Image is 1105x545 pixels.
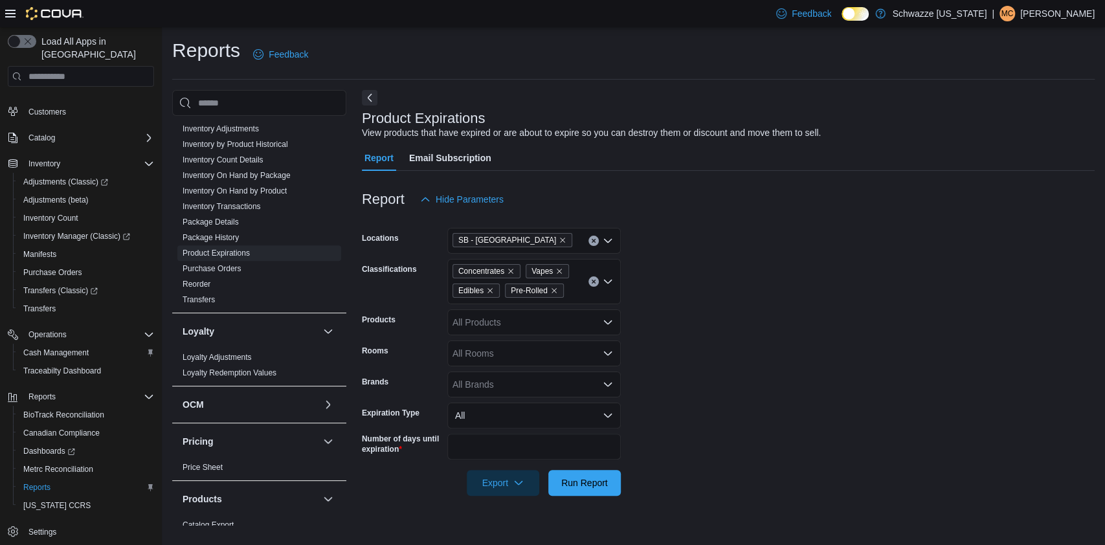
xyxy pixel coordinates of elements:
a: BioTrack Reconciliation [18,407,109,423]
a: Price Sheet [183,463,223,472]
button: Reports [3,388,159,406]
button: Metrc Reconciliation [13,460,159,478]
button: Operations [3,326,159,344]
span: Metrc Reconciliation [23,464,93,474]
span: SB - Highlands [452,233,572,247]
a: Dashboards [18,443,80,459]
a: Purchase Orders [183,264,241,273]
span: Inventory On Hand by Product [183,186,287,196]
a: Purchase Orders [18,265,87,280]
a: Adjustments (Classic) [13,173,159,191]
a: Feedback [248,41,313,67]
span: Operations [23,327,154,342]
div: Loyalty [172,350,346,386]
span: Operations [28,329,67,340]
label: Classifications [362,264,417,274]
label: Products [362,315,396,325]
span: Product Expirations [183,248,250,258]
h3: Products [183,493,222,506]
button: Pricing [320,434,336,449]
a: Inventory Count Details [183,155,263,164]
span: Manifests [18,247,154,262]
button: Cash Management [13,344,159,362]
span: Vapes [526,264,569,278]
span: Reports [23,482,50,493]
button: Remove Edibles from selection in this group [486,287,494,295]
span: Settings [28,527,56,537]
span: Adjustments (Classic) [18,174,154,190]
button: Clear input [588,236,599,246]
a: Transfers (Classic) [18,283,103,298]
p: [PERSON_NAME] [1020,6,1095,21]
span: [US_STATE] CCRS [23,500,91,511]
button: Loyalty [183,325,318,338]
a: Settings [23,524,61,540]
h3: Loyalty [183,325,214,338]
a: Inventory Manager (Classic) [13,227,159,245]
span: Inventory Count [23,213,78,223]
span: Metrc Reconciliation [18,462,154,477]
a: Canadian Compliance [18,425,105,441]
span: Reports [23,389,154,405]
span: Manifests [23,249,56,260]
span: BioTrack Reconciliation [18,407,154,423]
button: Adjustments (beta) [13,191,159,209]
span: Inventory Count [18,210,154,226]
button: Catalog [23,130,60,146]
span: Catalog [28,133,55,143]
a: Inventory On Hand by Product [183,186,287,195]
span: Purchase Orders [18,265,154,280]
a: Loyalty Redemption Values [183,368,276,377]
span: Loyalty Redemption Values [183,368,276,378]
span: Pre-Rolled [505,284,564,298]
div: View products that have expired or are about to expire so you can destroy them or discount and mo... [362,126,821,140]
span: Hide Parameters [436,193,504,206]
img: Cova [26,7,84,20]
span: Transfers [18,301,154,317]
span: Run Report [561,476,608,489]
span: Package History [183,232,239,243]
button: Open list of options [603,348,613,359]
a: Feedback [771,1,836,27]
div: Pricing [172,460,346,480]
button: Remove Vapes from selection in this group [555,267,563,275]
button: Settings [3,522,159,541]
span: Reports [28,392,56,402]
span: Catalog [23,130,154,146]
button: Open list of options [603,317,613,328]
span: Reorder [183,279,210,289]
button: Loyalty [320,324,336,339]
span: Email Subscription [409,145,491,171]
a: Inventory Manager (Classic) [18,228,135,244]
a: Transfers [18,301,61,317]
button: Inventory Count [13,209,159,227]
a: Package Details [183,217,239,227]
span: Transfers (Classic) [23,285,98,296]
span: Adjustments (beta) [18,192,154,208]
span: Customers [28,107,66,117]
span: Inventory On Hand by Package [183,170,291,181]
button: Remove Pre-Rolled from selection in this group [550,287,558,295]
button: Manifests [13,245,159,263]
button: Open list of options [603,276,613,287]
span: Export [474,470,531,496]
button: Reports [13,478,159,496]
span: Report [364,145,394,171]
span: Inventory Transactions [183,201,261,212]
button: BioTrack Reconciliation [13,406,159,424]
span: Washington CCRS [18,498,154,513]
button: Remove SB - Highlands from selection in this group [559,236,566,244]
button: Customers [3,102,159,120]
a: Transfers (Classic) [13,282,159,300]
div: Inventory [172,121,346,313]
button: Catalog [3,129,159,147]
span: Traceabilty Dashboard [18,363,154,379]
button: All [447,403,621,428]
p: | [992,6,994,21]
a: Inventory On Hand by Package [183,171,291,180]
span: Reports [18,480,154,495]
label: Expiration Type [362,408,419,418]
span: Adjustments (Classic) [23,177,108,187]
button: Run Report [548,470,621,496]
